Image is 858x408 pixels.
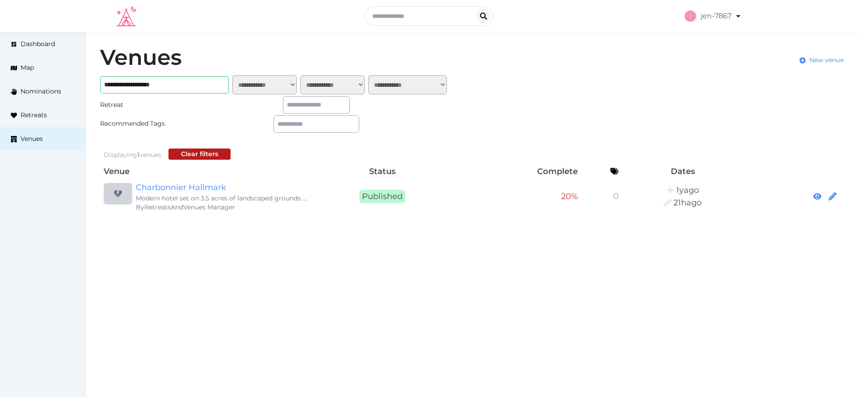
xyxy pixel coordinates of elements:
[454,163,582,179] th: Complete
[100,163,311,179] th: Venue
[685,4,742,29] a: jen-7867
[136,203,307,212] div: By RetreatsAndVenues Manager
[673,198,702,208] span: 3:28AM, September 20th, 2025
[100,119,186,128] div: Recommended Tags
[21,110,47,120] span: Retreats
[136,181,307,194] a: Charbonnier Hallmark
[168,149,231,160] button: Clear filters
[311,163,454,179] th: Status
[100,47,182,68] h1: Venues
[561,191,578,201] span: 20 %
[21,134,43,144] span: Venues
[622,163,743,179] th: Dates
[181,149,218,159] div: Clear filters
[676,185,699,195] span: 10:26PM, October 10th, 2024
[137,151,139,159] span: 1
[136,194,307,203] div: Modern hotel set on 3.5 acres of landscaped grounds - 5 min from airport; 2 km south of post office.
[613,191,618,201] span: 0
[100,100,186,110] div: Retreat
[21,63,34,72] span: Map
[809,55,844,65] span: New venue
[359,190,405,203] span: Published
[799,55,844,65] a: New venue
[21,87,61,96] span: Nominations
[21,39,55,49] span: Dashboard
[104,150,161,160] div: Displaying venues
